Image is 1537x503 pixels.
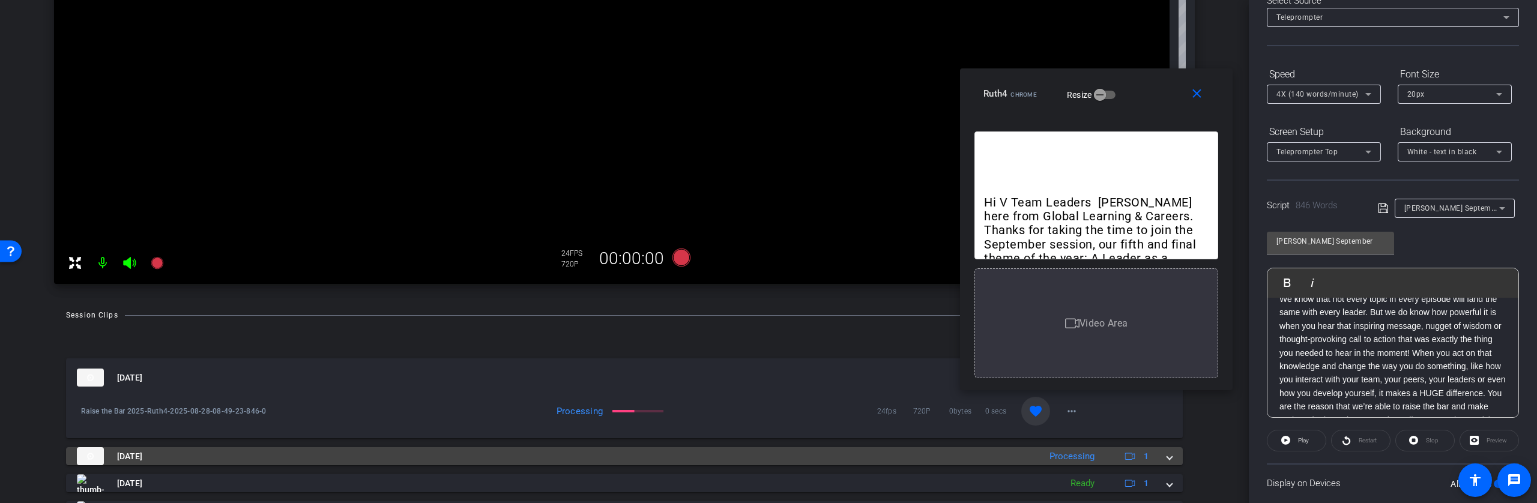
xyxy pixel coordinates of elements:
[1267,122,1381,142] div: Screen Setup
[1276,148,1338,156] span: Teleprompter Top
[591,248,672,269] div: 00:00:00
[1028,404,1043,418] mat-icon: favorite
[1064,477,1101,490] div: Ready
[1276,90,1359,98] span: 4X (140 words/minute)
[1407,148,1477,156] span: White - text in black
[1298,437,1309,444] span: Play
[1010,91,1037,98] span: Chrome
[1276,234,1385,248] input: Title
[1398,122,1512,142] div: Background
[985,405,1021,417] span: 0 secs
[1267,199,1361,212] div: Script
[66,309,118,321] div: Session Clips
[877,405,913,417] span: 24fps
[1267,64,1381,85] div: Speed
[1398,64,1512,85] div: Font Size
[1067,89,1095,101] label: Resize
[1189,86,1204,101] mat-icon: close
[481,405,609,417] div: Processing
[561,248,591,258] div: 24
[117,477,142,490] span: [DATE]
[1064,404,1079,418] mat-icon: more_horiz
[984,196,1209,280] p: Hi V Team Leaders [PERSON_NAME] here from Global Learning & Careers. Thanks for taking the time t...
[913,405,949,417] span: 720P
[949,405,985,417] span: 0bytes
[117,372,142,384] span: [DATE]
[1276,13,1323,22] span: Teleprompter
[1144,477,1149,490] span: 1
[1080,317,1128,328] span: Video Area
[1451,478,1494,490] label: All Devices
[1404,203,1503,212] span: [PERSON_NAME] September
[77,447,104,465] img: thumb-nail
[1407,90,1425,98] span: 20px
[561,259,591,269] div: 720P
[1507,473,1521,487] mat-icon: message
[77,474,104,492] img: thumb-nail
[77,369,104,387] img: thumb-nail
[1144,450,1149,463] span: 1
[1043,450,1101,463] div: Processing
[81,405,361,417] span: Raise the Bar 2025-Ruth4-2025-08-28-08-49-23-846-0
[1296,200,1338,211] span: 846 Words
[1279,292,1506,440] p: We know that not every topic in every episode will land the same with every leader. But we do kno...
[983,88,1007,99] span: Ruth4
[570,249,582,258] span: FPS
[1468,473,1482,487] mat-icon: accessibility
[1267,463,1519,502] div: Display on Devices
[117,450,142,463] span: [DATE]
